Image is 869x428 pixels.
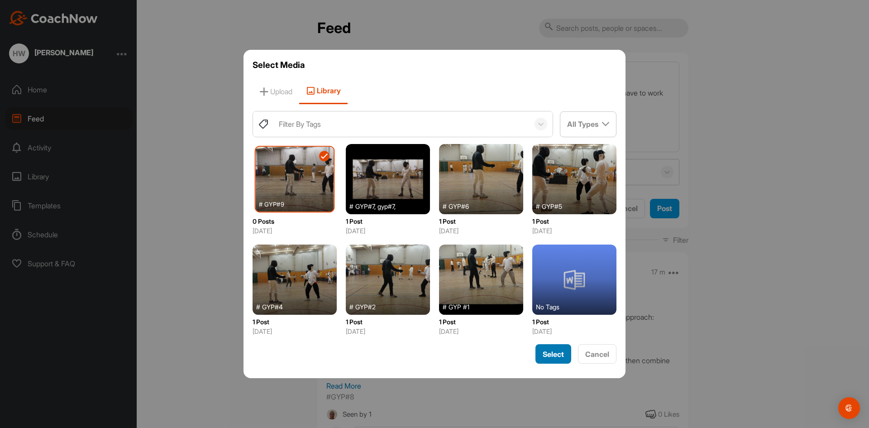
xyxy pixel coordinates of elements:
p: 1 Post [532,317,616,327]
p: 1 Post [253,317,337,327]
div: # [536,202,620,211]
div: # [443,202,527,211]
p: 1 Post [346,317,430,327]
img: tags [258,119,269,130]
div: Open Intercom Messenger [838,397,860,419]
p: [DATE] [253,327,337,336]
div: Filter By Tags [279,119,321,130]
span: GYP#7 , [355,202,376,211]
p: [DATE] [439,226,523,236]
div: # [349,302,434,311]
img: checkmark [321,153,328,159]
div: All Types [560,112,616,136]
div: No Tags [536,302,620,311]
span: Upload [253,78,299,104]
p: [DATE] [346,327,430,336]
button: Select [535,344,571,364]
p: [DATE] [532,226,616,236]
p: 0 Posts [253,216,337,226]
button: Cancel [578,344,616,364]
div: # [256,302,340,311]
span: GYP#6 [449,202,469,211]
span: Select [543,350,564,359]
div: # [259,200,337,208]
span: gyp#7 , [377,202,396,211]
span: GYP#2 [355,302,376,311]
p: 1 Post [439,216,523,226]
div: # [443,302,527,311]
span: GYP#9 [265,200,284,208]
span: GYP#4 [262,302,283,311]
span: GYP#5 [542,202,562,211]
p: 1 Post [346,216,430,226]
p: [DATE] [253,226,337,236]
span: Library [299,78,348,104]
p: [DATE] [439,327,523,336]
p: [DATE] [532,327,616,336]
span: GYP #1 [449,302,469,311]
p: [DATE] [346,226,430,236]
span: Cancel [585,350,609,359]
p: 1 Post [532,216,616,226]
p: 1 Post [439,317,523,327]
h3: Select Media [253,59,616,72]
div: # [349,202,434,211]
